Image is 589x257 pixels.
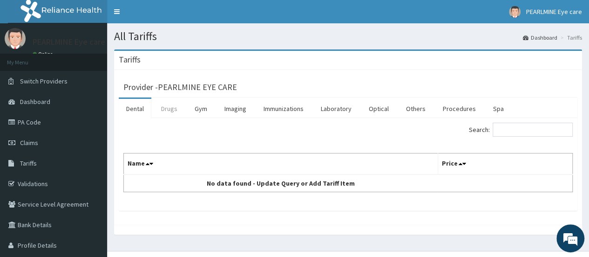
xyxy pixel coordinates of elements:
[187,99,215,118] a: Gym
[33,38,105,46] p: PEARLMINE Eye care
[119,56,141,64] h3: Tariffs
[526,7,582,16] span: PEARLMINE Eye care
[399,99,433,118] a: Others
[435,99,483,118] a: Procedures
[313,99,359,118] a: Laboratory
[124,174,438,192] td: No data found - Update Query or Add Tariff Item
[217,99,254,118] a: Imaging
[486,99,511,118] a: Spa
[114,30,582,42] h1: All Tariffs
[509,6,521,18] img: User Image
[119,99,151,118] a: Dental
[438,153,572,175] th: Price
[493,123,573,137] input: Search:
[20,159,37,167] span: Tariffs
[256,99,311,118] a: Immunizations
[124,153,438,175] th: Name
[361,99,396,118] a: Optical
[5,28,26,49] img: User Image
[20,97,50,106] span: Dashboard
[154,99,185,118] a: Drugs
[20,77,68,85] span: Switch Providers
[33,51,55,57] a: Online
[20,139,38,147] span: Claims
[123,83,237,91] h3: Provider - PEARLMINE EYE CARE
[469,123,573,137] label: Search:
[558,34,582,42] li: Tariffs
[523,34,557,42] a: Dashboard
